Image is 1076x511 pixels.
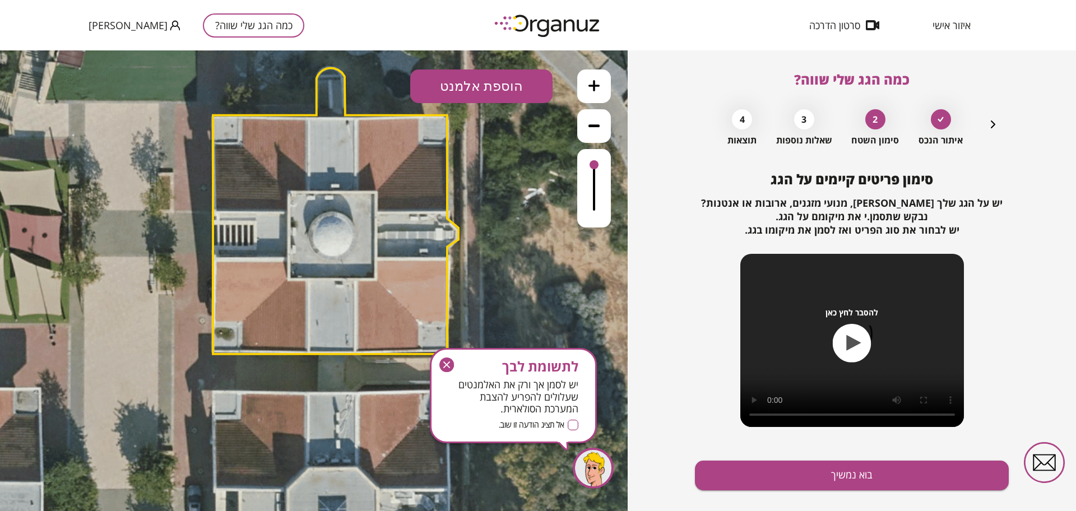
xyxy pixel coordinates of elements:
[809,20,860,31] span: סרטון הדרכה
[448,379,578,415] span: יש לסמן אך ורק את האלמנטים שעלולים להפריע להצבת המערכת הסולארית.
[695,461,1009,490] button: בוא נמשיך
[919,135,963,146] span: איתור הנכס
[203,13,304,38] button: כמה הגג שלי שווה?
[933,20,971,31] span: איזור אישי
[865,109,885,129] div: 2
[732,109,752,129] div: 4
[486,10,610,41] img: logo
[792,20,896,31] button: סרטון הדרכה
[851,135,899,146] span: סימון השטח
[499,420,564,430] span: אל תציג הודעה זו שוב.
[701,196,1003,236] span: יש על הגג שלך [PERSON_NAME], מנועי מזגנים, ארובות או אנטנות? נבקש שתסמן.י את מיקומם על הגג. יש לב...
[776,135,832,146] span: שאלות נוספות
[448,359,578,374] span: לתשומת לבך
[410,19,553,53] button: הוספת אלמנט
[89,18,180,32] button: [PERSON_NAME]
[825,308,878,317] span: להסבר לחץ כאן
[89,20,168,31] span: [PERSON_NAME]
[727,135,757,146] span: תוצאות
[916,20,987,31] button: איזור אישי
[794,70,910,89] span: כמה הגג שלי שווה?
[771,170,933,188] span: סימון פריטים קיימים על הגג
[794,109,814,129] div: 3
